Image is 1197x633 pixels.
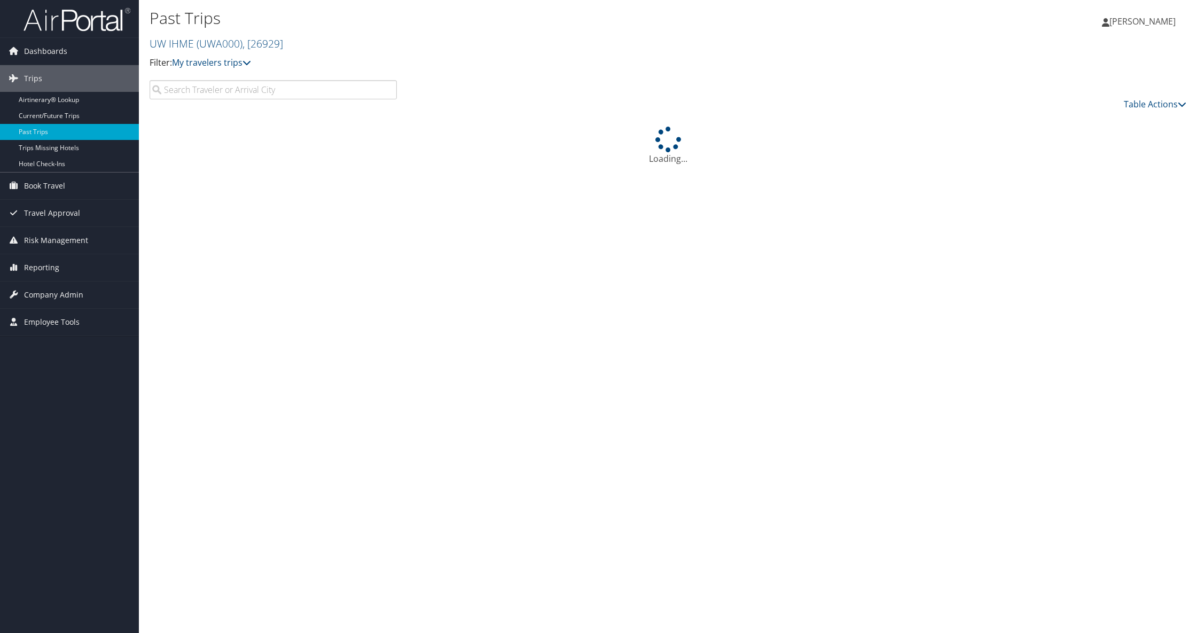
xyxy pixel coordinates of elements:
span: Risk Management [24,227,88,254]
span: [PERSON_NAME] [1109,15,1176,27]
span: Trips [24,65,42,92]
span: Travel Approval [24,200,80,226]
span: Company Admin [24,282,83,308]
img: airportal-logo.png [24,7,130,32]
a: UW IHME [150,36,283,51]
span: , [ 26929 ] [242,36,283,51]
a: My travelers trips [172,57,251,68]
a: [PERSON_NAME] [1102,5,1186,37]
input: Search Traveler or Arrival City [150,80,397,99]
span: ( UWA000 ) [197,36,242,51]
span: Reporting [24,254,59,281]
span: Book Travel [24,173,65,199]
span: Employee Tools [24,309,80,335]
p: Filter: [150,56,841,70]
a: Table Actions [1124,98,1186,110]
div: Loading... [150,127,1186,165]
span: Dashboards [24,38,67,65]
h1: Past Trips [150,7,841,29]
